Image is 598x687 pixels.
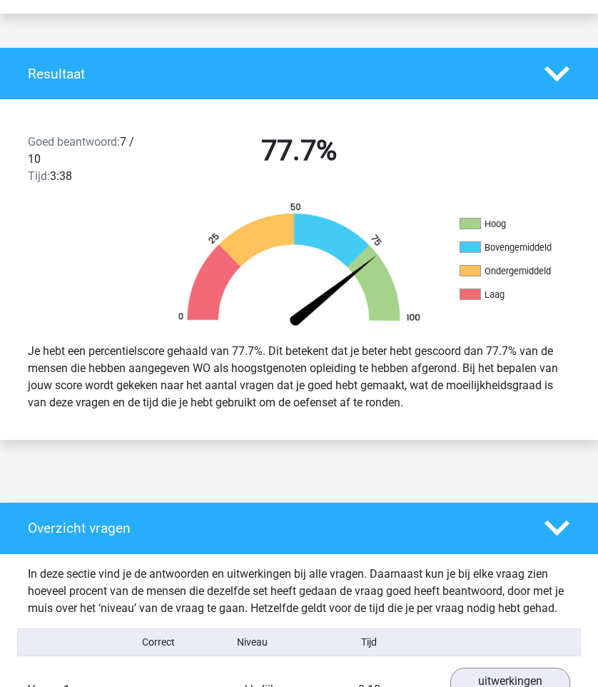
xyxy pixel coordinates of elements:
[17,566,581,617] div: In deze sectie vind je de antwoorden en uitwerkingen bij alle vragen. Daarnaast kun je bij elke v...
[111,635,205,650] div: Correct
[28,135,120,149] span: Goed beantwoord:
[17,134,158,185] div: 7 / 10 3:38
[169,134,430,168] h2: 77.7%
[17,337,581,417] div: Je hebt een percentielscore gehaald van 77.7%. Dit betekent dat je beter hebt gescoord dan 77.7% ...
[28,66,523,82] h4: Resultaat
[206,635,299,650] div: Niveau
[161,202,438,331] img: 78.1f539fb9fc92.png
[299,635,440,650] div: Tijd
[28,169,50,183] span: Tijd:
[28,520,523,536] h4: Overzicht vragen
